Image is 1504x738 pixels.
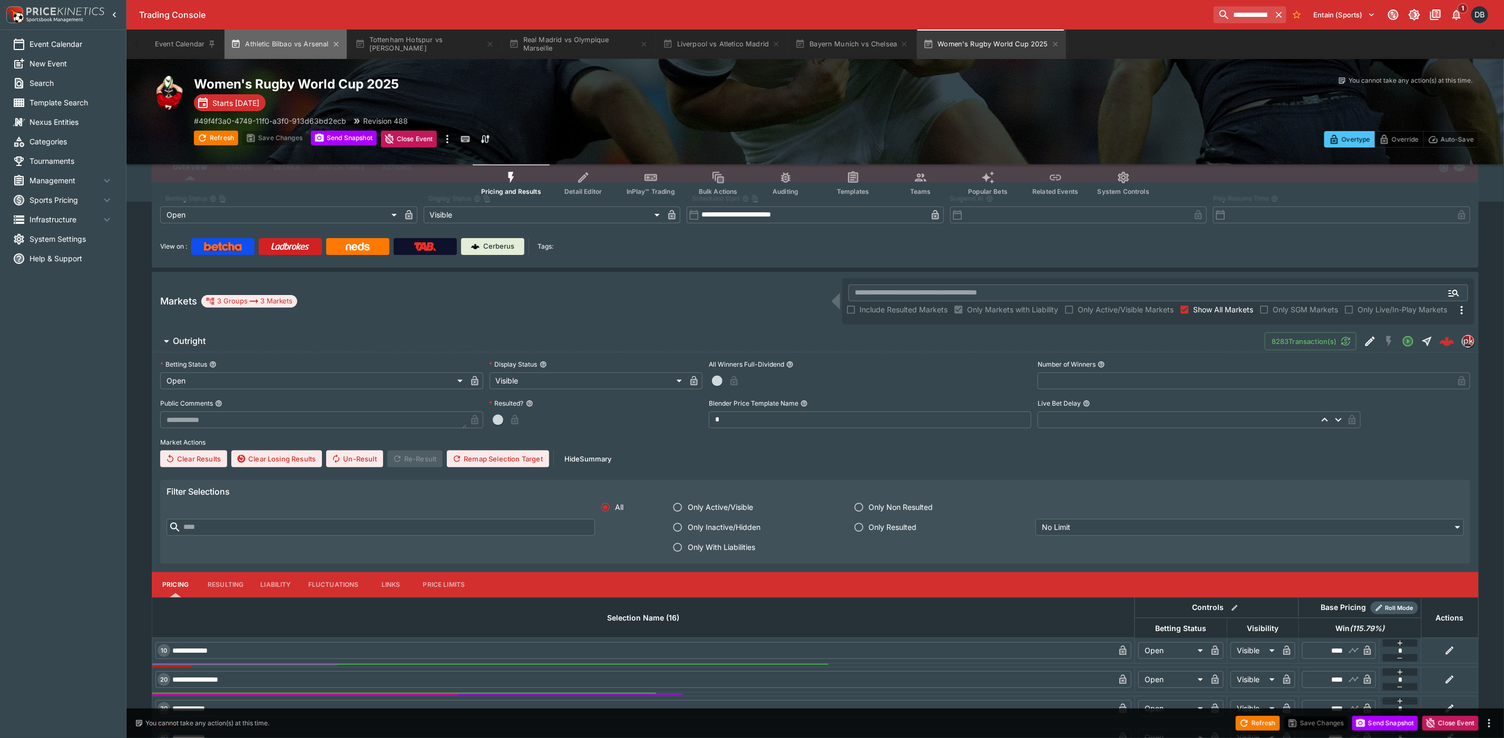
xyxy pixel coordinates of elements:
[139,9,1209,21] div: Trading Console
[30,77,113,88] span: Search
[30,214,101,225] span: Infrastructure
[349,29,501,59] button: Tottenham Hotspur vs [PERSON_NAME]
[424,206,664,223] div: Visible
[627,188,675,195] span: InPlay™ Trading
[1342,134,1370,145] p: Overtype
[367,572,415,597] button: Links
[1440,334,1454,349] div: 16b267bf-8b93-42b8-a9bc-47eece8dd98f
[152,331,1265,352] button: Outright
[160,206,401,223] div: Open
[1307,6,1382,23] button: Select Tenant
[837,188,869,195] span: Templates
[1468,3,1491,26] button: Daniel Beswick
[1349,76,1472,85] p: You cannot take any action(s) at this time.
[252,572,299,597] button: Liability
[503,29,655,59] button: Real Madrid vs Olympique Marseille
[160,435,1470,450] label: Market Actions
[26,17,83,22] img: Sportsbook Management
[160,450,227,467] button: Clear Results
[30,58,113,69] span: New Event
[1273,304,1338,315] span: Only SGM Markets
[173,336,206,347] h6: Outright
[1483,717,1496,730] button: more
[558,450,618,467] button: HideSummary
[158,705,170,712] span: 30
[1447,5,1466,24] button: Notifications
[152,572,199,597] button: Pricing
[167,486,1464,497] h6: Filter Selections
[26,7,104,15] img: PriceKinetics
[212,97,259,109] p: Starts [DATE]
[1384,5,1403,24] button: Connected to PK
[224,29,346,59] button: Athletic Bilbao vs Arsenal
[1230,671,1278,688] div: Visible
[300,572,367,597] button: Fluctuations
[1138,642,1207,659] div: Open
[194,131,238,145] button: Refresh
[199,572,252,597] button: Resulting
[688,542,755,553] span: Only With Liabilities
[159,647,169,654] span: 10
[447,450,549,467] button: Remap Selection Target
[1357,304,1447,315] span: Only Live/In-Play Markets
[1230,700,1278,717] div: Visible
[473,164,1158,202] div: Event type filters
[1214,6,1272,23] input: search
[1324,131,1375,147] button: Overtype
[1440,334,1454,349] img: logo-cerberus--red.svg
[869,501,933,513] span: Only Non Resulted
[30,136,113,147] span: Categories
[773,188,798,195] span: Auditing
[145,719,269,728] p: You cannot take any action(s) at this time.
[231,450,322,467] button: Clear Losing Results
[1135,597,1298,618] th: Controls
[346,242,369,251] img: Neds
[709,360,784,369] p: All Winners Full-Dividend
[363,115,408,126] p: Revision 488
[1288,6,1305,23] button: No Bookmarks
[1352,716,1418,731] button: Send Snapshot
[206,295,293,308] div: 3 Groups 3 Markets
[1421,597,1478,638] th: Actions
[1235,622,1290,635] span: Visibility
[160,295,197,307] h5: Markets
[967,304,1058,315] span: Only Markets with Liability
[1462,335,1474,348] div: pricekinetics
[1144,622,1218,635] span: Betting Status
[595,612,691,624] span: Selection Name (16)
[326,450,383,467] button: Un-Result
[1350,622,1384,635] em: ( 115.79 %)
[30,97,113,108] span: Template Search
[968,188,1008,195] span: Popular Bets
[1471,6,1488,23] div: Daniel Beswick
[1317,601,1371,614] div: Base Pricing
[789,29,915,59] button: Bayern Munich vs Chelsea
[194,115,346,126] p: Copy To Clipboard
[30,194,101,205] span: Sports Pricing
[1402,335,1414,348] svg: Open
[209,361,217,368] button: Betting Status
[158,676,170,683] span: 20
[1399,332,1418,351] button: Open
[1380,332,1399,351] button: SGM Disabled
[30,175,101,186] span: Management
[1236,716,1280,731] button: Refresh
[869,521,917,533] span: Only Resulted
[1444,283,1463,302] button: Open
[471,242,480,251] img: Cerberus
[30,38,113,50] span: Event Calendar
[917,29,1066,59] button: Women's Rugby World Cup 2025
[414,242,436,251] img: TabNZ
[1138,671,1207,688] div: Open
[160,399,213,408] p: Public Comments
[657,29,787,59] button: Liverpool vs Atletico Madrid
[381,131,437,147] button: Close Event
[1138,700,1207,717] div: Open
[1381,604,1418,613] span: Roll Mode
[490,372,686,389] div: Visible
[1423,131,1479,147] button: Auto-Save
[1230,642,1278,659] div: Visible
[30,116,113,127] span: Nexus Entities
[1392,134,1419,145] p: Override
